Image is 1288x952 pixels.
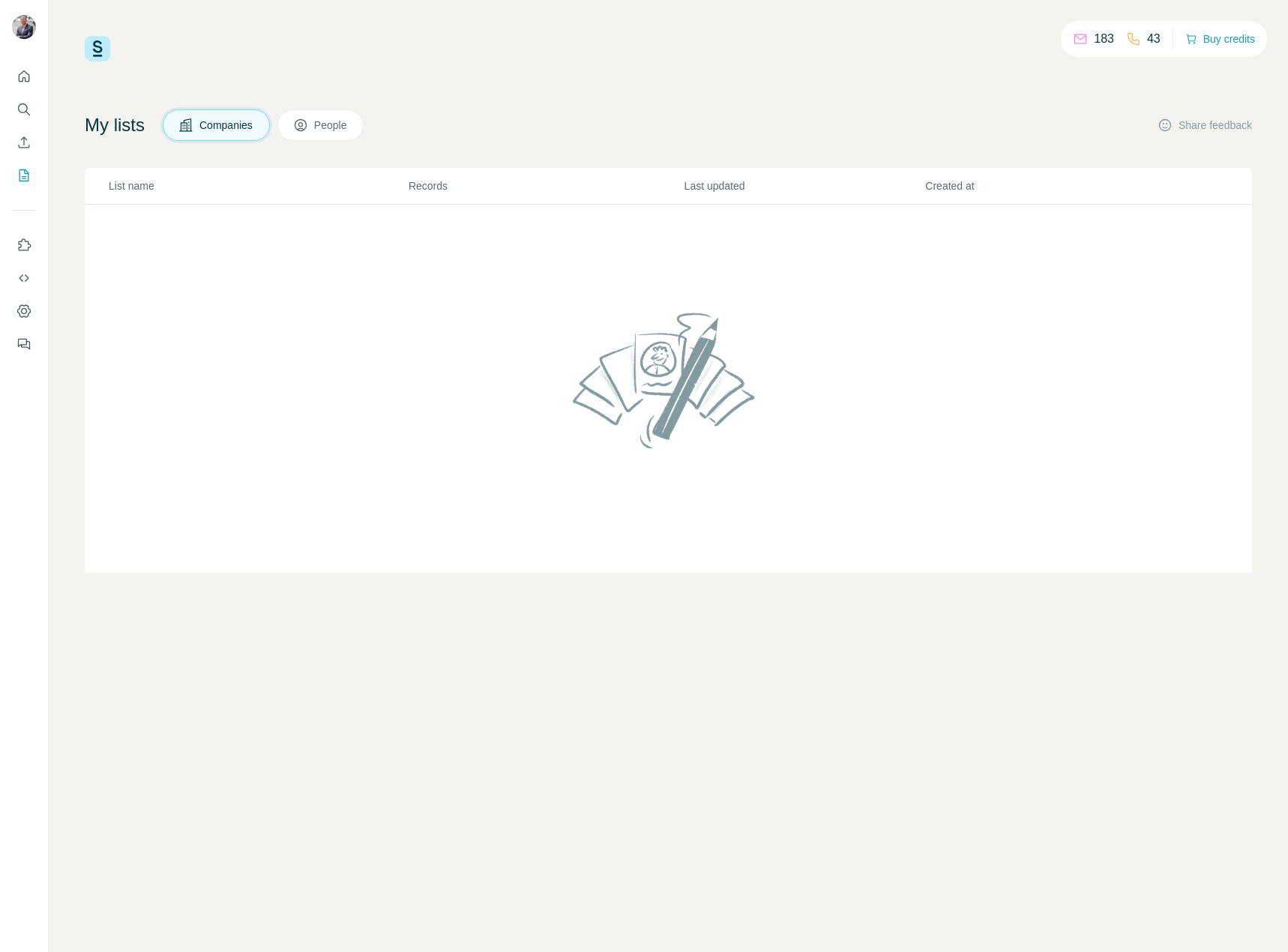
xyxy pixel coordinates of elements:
p: Last updated [684,178,924,193]
p: Created at [925,178,1165,193]
p: 43 [1147,30,1161,48]
button: Share feedback [1158,118,1252,133]
button: Dashboard [12,298,36,325]
button: Quick start [12,63,36,90]
img: Avatar [12,15,36,39]
p: List name [109,178,407,193]
img: Surfe Logo [85,36,110,61]
button: Use Surfe API [12,265,36,292]
span: Companies [199,118,254,133]
button: Buy credits [1185,28,1255,49]
button: Search [12,96,36,123]
button: My lists [12,162,36,189]
img: No lists found [567,300,771,460]
p: Records [409,178,683,193]
span: People [314,118,349,133]
h4: My lists [85,113,145,137]
p: 183 [1094,30,1114,48]
button: Feedback [12,331,36,358]
button: Use Surfe on LinkedIn [12,232,36,259]
button: Enrich CSV [12,129,36,156]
